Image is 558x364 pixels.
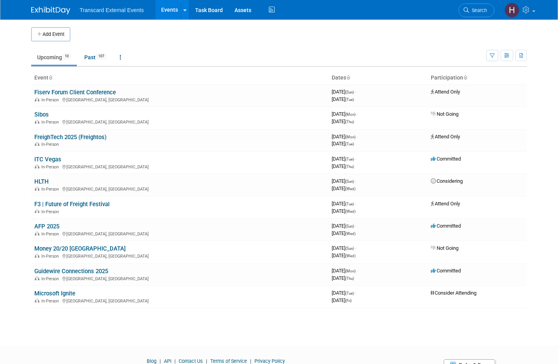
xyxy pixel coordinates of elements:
[332,297,352,303] span: [DATE]
[346,74,350,81] a: Sort by Start Date
[34,111,49,118] a: Sibos
[332,201,356,207] span: [DATE]
[355,156,356,162] span: -
[31,71,329,85] th: Event
[431,223,461,229] span: Committed
[35,164,39,168] img: In-Person Event
[179,358,203,364] a: Contact Us
[431,111,458,117] span: Not Going
[357,111,358,117] span: -
[41,187,61,192] span: In-Person
[345,187,355,191] span: (Wed)
[431,201,460,207] span: Attend Only
[254,358,285,364] a: Privacy Policy
[35,299,39,302] img: In-Person Event
[355,178,356,184] span: -
[463,74,467,81] a: Sort by Participation Type
[345,142,354,146] span: (Tue)
[332,89,356,95] span: [DATE]
[34,290,75,297] a: Microsoft Ignite
[35,97,39,101] img: In-Person Event
[204,358,209,364] span: |
[431,268,461,274] span: Committed
[355,89,356,95] span: -
[345,254,355,258] span: (Wed)
[332,186,355,191] span: [DATE]
[329,71,428,85] th: Dates
[78,50,112,65] a: Past107
[34,178,49,185] a: HLTH
[31,7,70,14] img: ExhibitDay
[332,253,355,258] span: [DATE]
[41,120,61,125] span: In-Person
[34,275,325,281] div: [GEOGRAPHIC_DATA], [GEOGRAPHIC_DATA]
[431,245,458,251] span: Not Going
[345,157,354,161] span: (Tue)
[332,208,355,214] span: [DATE]
[41,231,61,237] span: In-Person
[345,120,354,124] span: (Thu)
[35,254,39,258] img: In-Person Event
[31,27,70,41] button: Add Event
[34,245,126,252] a: Money 20/20 [GEOGRAPHIC_DATA]
[41,164,61,170] span: In-Person
[41,276,61,281] span: In-Person
[248,358,253,364] span: |
[332,96,354,102] span: [DATE]
[357,268,358,274] span: -
[34,163,325,170] div: [GEOGRAPHIC_DATA], [GEOGRAPHIC_DATA]
[345,246,354,251] span: (Sun)
[345,291,354,295] span: (Tue)
[34,134,107,141] a: FreighTech 2025 (Freightos)
[345,269,355,273] span: (Mon)
[332,268,358,274] span: [DATE]
[48,74,52,81] a: Sort by Event Name
[428,71,527,85] th: Participation
[172,358,178,364] span: |
[34,253,325,259] div: [GEOGRAPHIC_DATA], [GEOGRAPHIC_DATA]
[34,186,325,192] div: [GEOGRAPHIC_DATA], [GEOGRAPHIC_DATA]
[332,230,355,236] span: [DATE]
[96,53,107,59] span: 107
[345,164,354,169] span: (Thu)
[345,97,354,102] span: (Tue)
[80,7,144,13] span: Transcard External Events
[431,290,476,296] span: Consider Attending
[41,299,61,304] span: In-Person
[34,268,108,275] a: Guidewire Connections 2025
[35,120,39,124] img: In-Person Event
[431,134,460,140] span: Attend Only
[147,358,156,364] a: Blog
[345,276,354,281] span: (Thu)
[34,96,325,102] div: [GEOGRAPHIC_DATA], [GEOGRAPHIC_DATA]
[35,142,39,146] img: In-Person Event
[431,178,463,184] span: Considering
[332,141,354,147] span: [DATE]
[345,202,354,206] span: (Tue)
[34,156,61,163] a: ITC Vegas
[355,223,356,229] span: -
[345,224,354,228] span: (Sun)
[345,179,354,184] span: (Sun)
[34,297,325,304] div: [GEOGRAPHIC_DATA], [GEOGRAPHIC_DATA]
[31,50,77,65] a: Upcoming10
[41,254,61,259] span: In-Person
[469,7,487,13] span: Search
[41,209,61,214] span: In-Person
[345,135,355,139] span: (Mon)
[34,223,59,230] a: AFP 2025
[35,276,39,280] img: In-Person Event
[34,230,325,237] div: [GEOGRAPHIC_DATA], [GEOGRAPHIC_DATA]
[34,89,116,96] a: Fiserv Forum Client Conference
[355,201,356,207] span: -
[35,231,39,235] img: In-Person Event
[34,201,110,208] a: F3 | Future of Freight Festival
[332,111,358,117] span: [DATE]
[345,90,354,94] span: (Sun)
[355,245,356,251] span: -
[158,358,163,364] span: |
[332,275,354,281] span: [DATE]
[332,156,356,162] span: [DATE]
[332,290,356,296] span: [DATE]
[164,358,171,364] a: API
